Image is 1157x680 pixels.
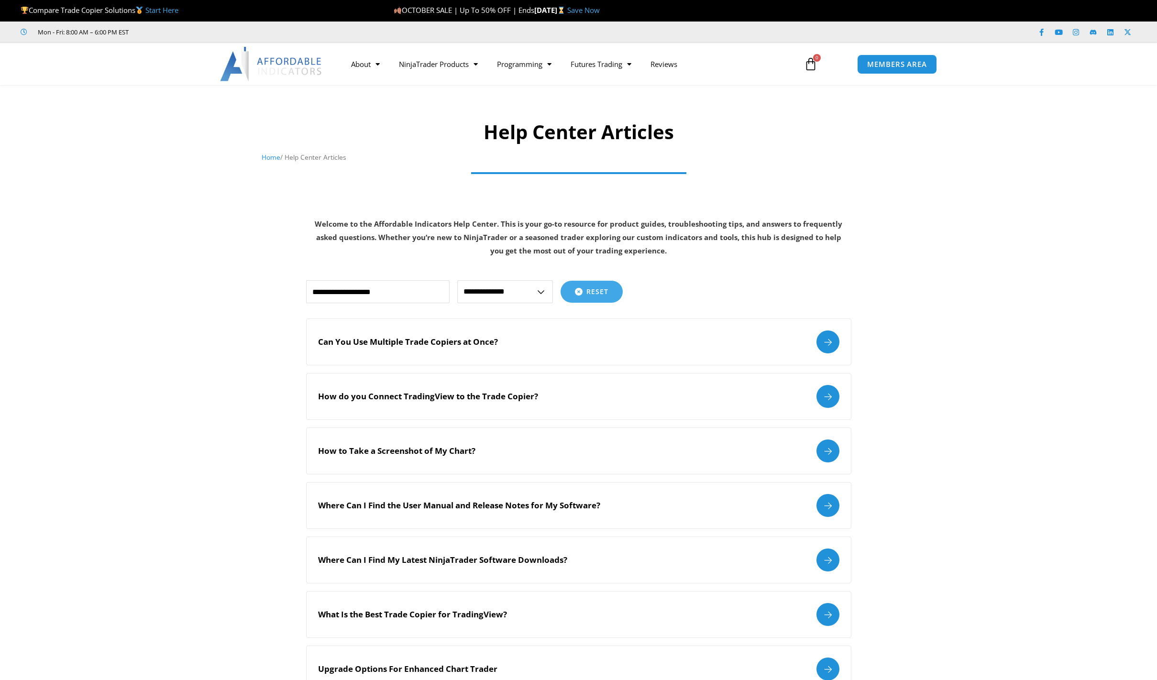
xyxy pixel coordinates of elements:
[21,5,178,15] span: Compare Trade Copier Solutions
[561,281,623,303] button: Reset
[487,53,561,75] a: Programming
[342,53,389,75] a: About
[35,26,129,38] span: Mon - Fri: 8:00 AM – 6:00 PM EST
[145,5,178,15] a: Start Here
[262,151,895,164] nav: Breadcrumb
[318,446,475,456] h2: How to Take a Screenshot of My Chart?
[21,7,28,14] img: 🏆
[318,337,498,347] h2: Can You Use Multiple Trade Copiers at Once?
[389,53,487,75] a: NinjaTrader Products
[867,61,927,68] span: MEMBERS AREA
[306,537,851,583] a: Where Can I Find My Latest NinjaTrader Software Downloads?
[136,7,143,14] img: 🥇
[641,53,687,75] a: Reviews
[315,219,842,255] strong: Welcome to the Affordable Indicators Help Center. This is your go-to resource for product guides,...
[561,53,641,75] a: Futures Trading
[393,5,534,15] span: OCTOBER SALE | Up To 50% OFF | Ends
[318,500,600,511] h2: Where Can I Find the User Manual and Release Notes for My Software?
[586,288,608,295] span: Reset
[567,5,600,15] a: Save Now
[534,5,567,15] strong: [DATE]
[857,55,937,74] a: MEMBERS AREA
[306,482,851,529] a: Where Can I Find the User Manual and Release Notes for My Software?
[318,391,538,402] h2: How do you Connect TradingView to the Trade Copier?
[306,591,851,638] a: What Is the Best Trade Copier for TradingView?
[220,47,323,81] img: LogoAI | Affordable Indicators – NinjaTrader
[318,555,567,565] h2: Where Can I Find My Latest NinjaTrader Software Downloads?
[318,664,497,674] h2: Upgrade Options For Enhanced Chart Trader
[306,428,851,474] a: How to Take a Screenshot of My Chart?
[262,119,895,145] h1: Help Center Articles
[306,373,851,420] a: How do you Connect TradingView to the Trade Copier?
[790,50,832,78] a: 0
[813,54,821,62] span: 0
[142,27,286,37] iframe: Customer reviews powered by Trustpilot
[394,7,401,14] img: 🍂
[558,7,565,14] img: ⌛
[318,609,507,620] h2: What Is the Best Trade Copier for TradingView?
[262,153,280,162] a: Home
[342,53,793,75] nav: Menu
[306,318,851,365] a: Can You Use Multiple Trade Copiers at Once?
